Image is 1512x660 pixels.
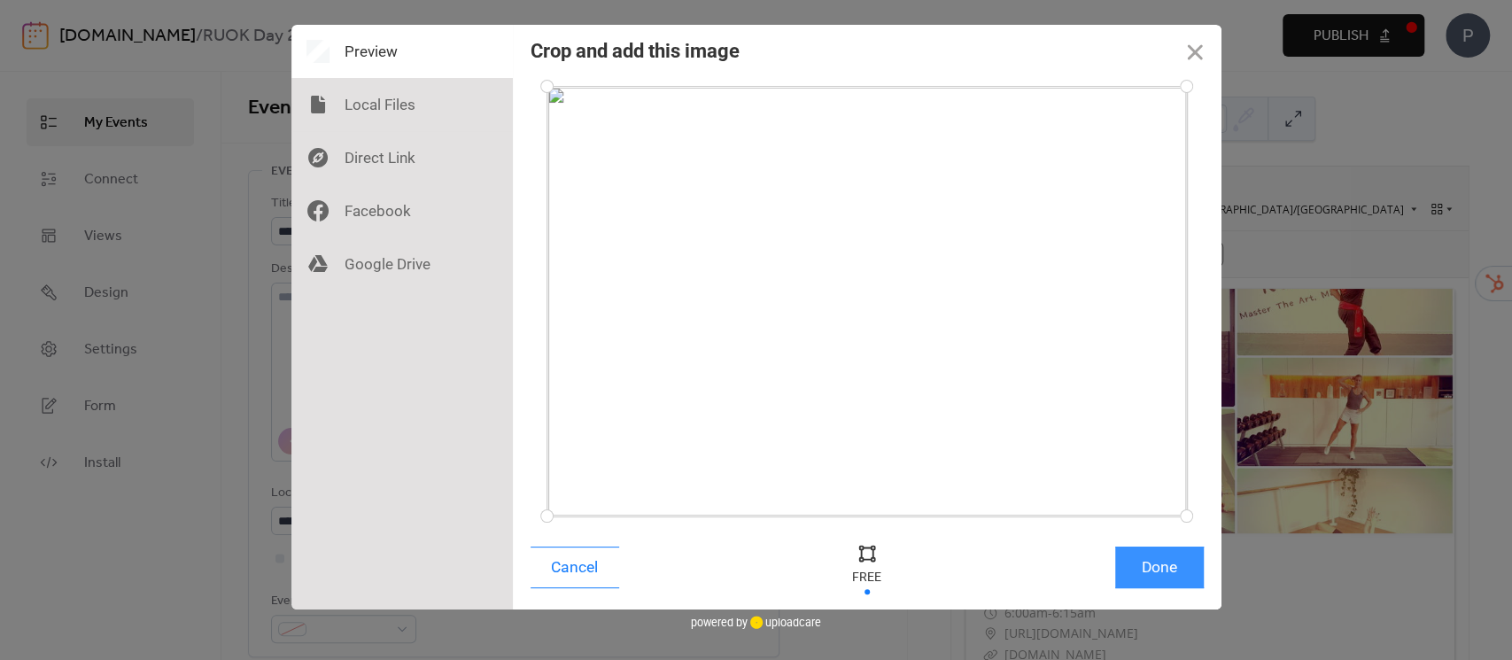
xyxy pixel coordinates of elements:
div: powered by [691,610,821,636]
div: Preview [291,25,513,78]
div: Facebook [291,184,513,237]
button: Close [1168,25,1221,78]
div: Direct Link [291,131,513,184]
div: Google Drive [291,237,513,291]
a: uploadcare [748,616,821,629]
button: Cancel [531,547,619,588]
div: Local Files [291,78,513,131]
div: Crop and add this image [531,40,740,62]
button: Done [1115,547,1204,588]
